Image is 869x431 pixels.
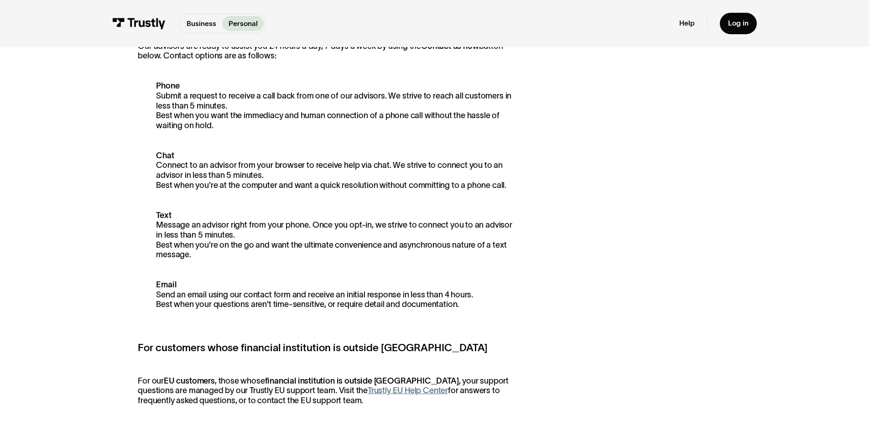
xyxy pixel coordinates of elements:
p: Business [187,18,216,29]
strong: Phone [156,81,179,90]
p: Message an advisor right from your phone. Once you opt-in, we strive to connect you to an advisor... [138,211,520,260]
strong: financial institution is outside [GEOGRAPHIC_DATA] [265,376,459,385]
img: Trustly Logo [112,18,166,29]
strong: EU customers [164,376,215,385]
a: Business [180,16,222,31]
strong: Text [156,211,171,220]
strong: Chat [156,151,174,160]
strong: Contact us now [421,42,479,51]
p: Personal [229,18,258,29]
strong: For customers whose financial institution is outside [GEOGRAPHIC_DATA] [138,342,488,353]
a: Log in [720,13,757,34]
a: Trustly EU Help Center [368,386,448,395]
a: Help [679,19,695,28]
p: Submit a request to receive a call back from one of our advisors. We strive to reach all customer... [138,81,520,130]
strong: Email [156,280,176,289]
p: Our advisors are ready to assist you 24 hours a day, 7 days a week by using the button below. Con... [138,42,520,61]
p: For our , those whose , your support questions are managed by our Trustly EU support team. Visit ... [138,376,520,406]
p: Connect to an advisor from your browser to receive help via chat. We strive to connect you to an ... [138,151,520,190]
div: Log in [728,19,749,28]
p: Send an email using our contact form and receive an initial response in less than 4 hours. Best w... [138,280,520,310]
a: Personal [222,16,264,31]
